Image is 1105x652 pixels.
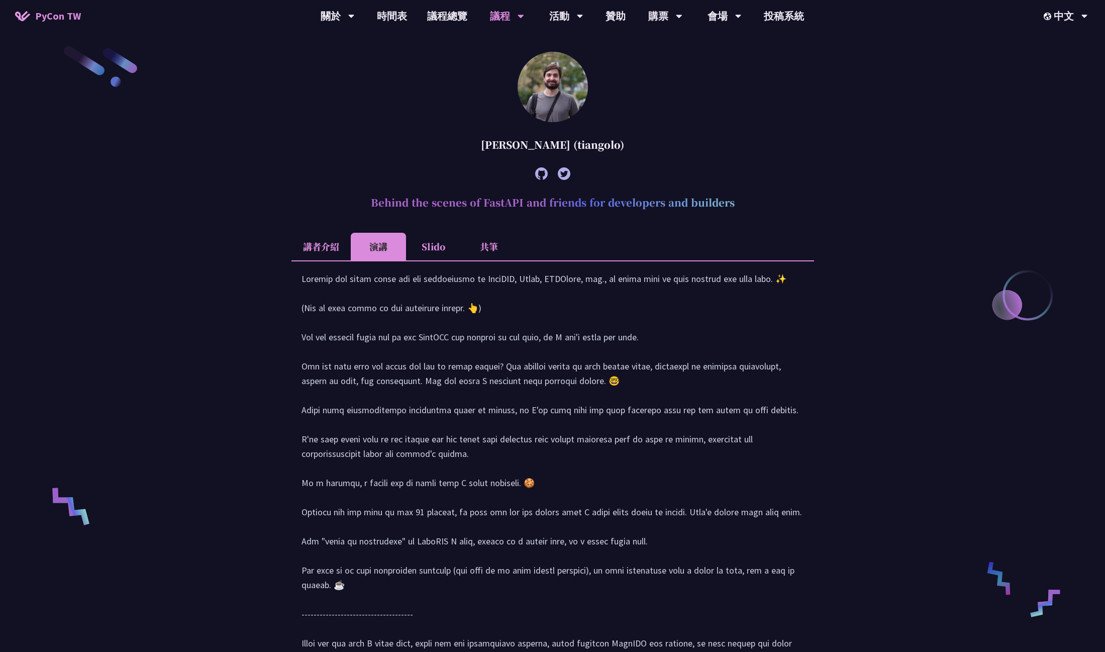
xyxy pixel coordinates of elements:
img: Home icon of PyCon TW 2025 [15,11,30,21]
li: 共筆 [461,233,517,260]
li: 演講 [351,233,406,260]
img: Locale Icon [1044,13,1054,20]
li: Slido [406,233,461,260]
img: Sebastián Ramírez (tiangolo) [518,52,588,122]
li: 講者介紹 [291,233,351,260]
h2: Behind the scenes of FastAPI and friends for developers and builders [291,188,814,218]
div: [PERSON_NAME] (tiangolo) [291,130,814,160]
a: PyCon TW [5,4,91,29]
span: PyCon TW [35,9,81,24]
